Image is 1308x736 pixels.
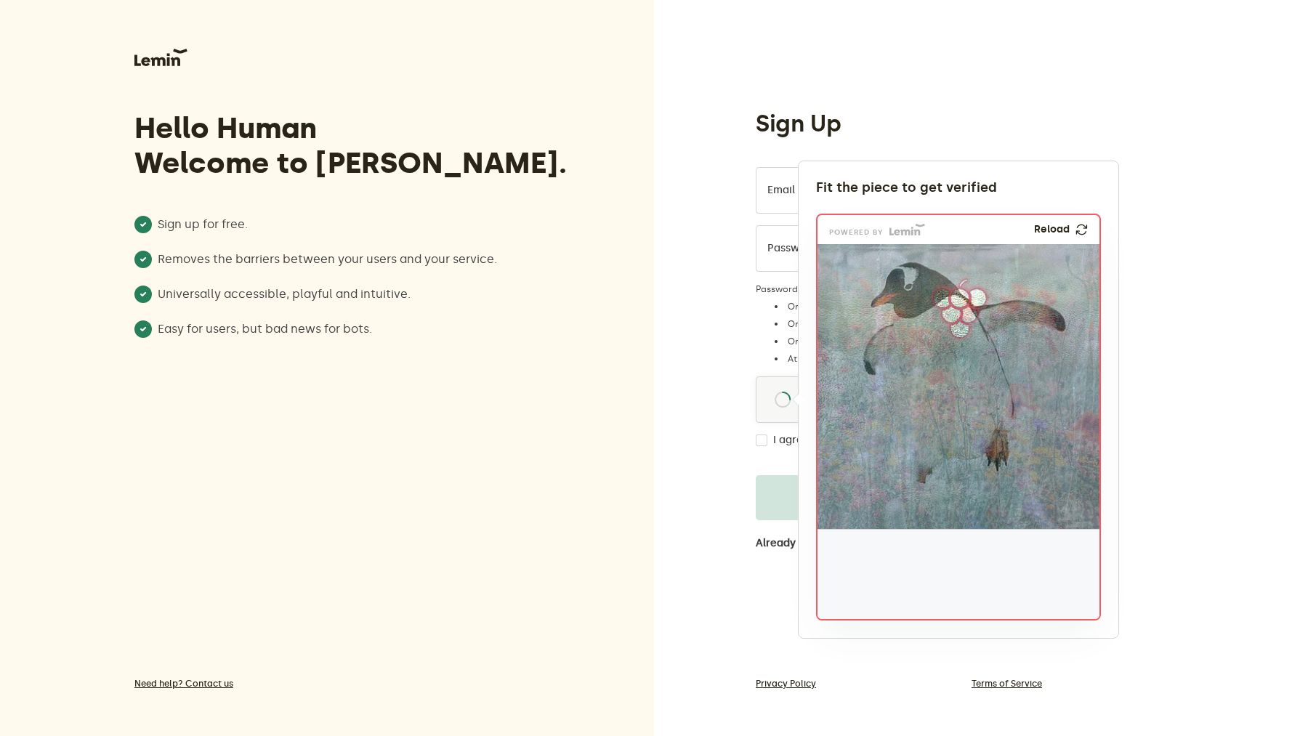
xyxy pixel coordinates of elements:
img: refresh.png [1075,224,1088,235]
p: Reload [1034,224,1070,235]
img: 2caaa8f8-69f5-40e9-a593-8def68a6dc39.png [817,244,1288,529]
img: Lemin logo [889,224,925,235]
div: Fit the piece to get verified [816,179,1101,196]
p: powered by [829,230,884,235]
